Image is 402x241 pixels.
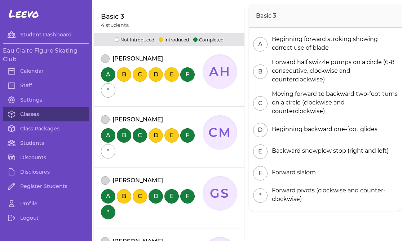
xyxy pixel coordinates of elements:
[101,189,115,204] button: A
[164,128,179,143] button: E
[253,144,268,159] button: E
[112,54,163,63] p: [PERSON_NAME]
[193,36,224,43] p: Completed
[3,93,89,107] a: Settings
[208,64,231,79] text: AH
[133,189,147,204] button: C
[133,67,147,82] button: C
[269,90,398,116] div: Moving forward to backward two-foot turns on a circle (clockwise and counterclockwise)
[210,186,230,201] text: GS
[101,115,110,124] button: attendance
[253,64,268,79] button: B
[149,128,163,143] button: D
[149,67,163,82] button: D
[101,176,110,185] button: attendance
[159,36,189,43] p: Introduced
[253,96,268,111] button: C
[3,136,89,150] a: Students
[112,115,163,124] p: [PERSON_NAME]
[269,168,316,177] div: Forward slalom
[3,78,89,93] a: Staff
[269,147,389,155] div: Backward snowplow stop (right and left)
[117,128,131,143] button: B
[3,27,89,42] a: Student Dashboard
[269,125,377,134] div: Beginning backward one-foot glides
[101,128,115,143] button: A
[253,37,268,52] button: A
[101,54,110,63] button: attendance
[3,150,89,165] a: Discounts
[180,128,195,143] button: F
[164,67,179,82] button: E
[101,22,129,29] p: 4 students
[101,67,115,82] button: A
[149,189,163,204] button: D
[115,36,154,43] p: Not Introduced
[3,196,89,211] a: Profile
[133,128,147,143] button: C
[269,35,398,52] div: Beginning forward stroking showing correct use of blade
[3,46,89,64] h3: Eau Claire Figure Skating Club
[3,179,89,193] a: Register Students
[180,189,195,204] button: F
[9,7,39,20] span: Leevo
[117,189,131,204] button: B
[208,125,231,140] text: CM
[253,166,268,180] button: F
[3,211,89,225] a: Logout
[112,176,163,185] p: [PERSON_NAME]
[253,123,268,137] button: D
[3,121,89,136] a: Class Packages
[269,58,398,84] div: Forward half swizzle pumps on a circle (6-8 consecutive, clockwise and counterclockwise)
[180,67,195,82] button: F
[164,189,179,204] button: E
[3,107,89,121] a: Classes
[3,64,89,78] a: Calendar
[269,186,398,204] div: Forward pivots (clockwise and counter-clockwise)
[101,12,129,22] p: Basic 3
[3,165,89,179] a: Disclosures
[117,67,131,82] button: B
